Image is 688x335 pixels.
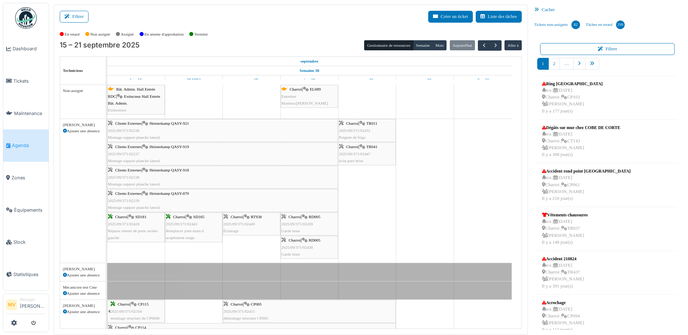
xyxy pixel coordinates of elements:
span: Charroi [118,302,130,306]
a: 18 septembre 2025 [302,75,317,84]
span: CP115 [138,302,149,306]
div: [PERSON_NAME] [63,303,103,309]
span: Charroi [173,215,185,219]
a: 19 septembre 2025 [359,75,375,84]
a: Équipements [3,194,49,226]
span: Maintenance [14,110,46,117]
div: Ajouter une absence [63,309,103,315]
a: Vêtements chaussures n/a |[DATE] Charroi |TR037 [PERSON_NAME]Il y a 148 jour(s) [540,210,590,248]
span: Charroi [289,238,301,242]
span: TR041 [366,144,377,149]
div: Accident rond point [GEOGRAPHIC_DATA] [542,168,631,174]
span: SD165 [193,215,204,219]
a: Ring [GEOGRAPHIC_DATA] n/a |[DATE] Charroi |CP103 [PERSON_NAME]Il y a 177 jour(s) [540,79,605,116]
span: 2025/09/371/02439 [281,222,313,226]
span: Charroi [115,215,127,219]
h2: 15 – 21 septembre 2025 [60,41,140,50]
div: | [281,214,337,234]
span: Équipements [14,207,46,214]
span: 2025/09/371/02238 [108,175,140,179]
span: Heisterkamp QASY-919 [149,144,189,149]
span: 2025/09/371/02415 [223,309,255,313]
div: | [339,143,395,164]
span: 2025/09/371/02237 [108,152,140,156]
span: démontage structure CP065 [223,316,268,320]
span: Bât. Admin. Hall Entrée RDC [108,87,155,98]
a: Accident rond point [GEOGRAPHIC_DATA] n/a |[DATE] Charroi |CP061 [PERSON_NAME]Il y a 210 jour(s) [540,166,633,204]
span: Charroi [231,302,243,306]
img: Badge_color-CXgf-gQk.svg [15,7,37,29]
span: Montage support planche lateral [108,205,160,210]
span: RD005 [309,238,320,242]
div: [PERSON_NAME] [63,122,103,128]
div: n/a | [DATE] Charroi | CP103 [PERSON_NAME] Il y a 177 jour(s) [542,87,603,115]
span: 2025/09/371/02239 [108,198,140,203]
span: Montage support planche lateral [108,182,160,186]
button: Créer un ticket [428,11,473,23]
span: 2025/09/371/02420 [108,222,140,226]
a: 15 septembre 2025 [299,57,320,66]
div: | [110,301,164,322]
div: Ajouter une absence [63,128,103,134]
span: Charroi [289,215,301,219]
div: Non-assigné [63,88,103,94]
span: mont(age structure du CP0066 [110,316,160,320]
div: | [108,120,337,141]
div: n/a | [DATE] Charroi | CP061 [PERSON_NAME] Il y a 210 jour(s) [542,174,631,202]
span: SD181 [135,215,146,219]
a: Semaine 38 [298,66,321,75]
span: EL089 [310,87,321,91]
a: 21 septembre 2025 [475,75,491,84]
span: 2025/09/371/02236 [108,128,140,133]
div: 82 [571,20,580,29]
span: 2025/09/371/02449 [223,222,255,226]
span: Techniciens [63,68,83,73]
div: [PERSON_NAME] [63,266,103,272]
a: … [560,58,574,70]
span: Clients Externes [115,168,142,172]
button: Suivant [490,40,502,51]
div: | [223,214,280,234]
span: 2025/09/371/02356 [110,309,142,313]
button: Aujourd'hui [450,40,475,50]
button: Précédent [478,40,490,51]
label: Non assigné [90,31,110,37]
a: Dashboard [3,33,49,65]
div: Ajouter une absence [63,290,103,297]
span: Garde boue [281,229,300,233]
div: n/a | [DATE] Charroi | CP094 [PERSON_NAME] Il y a 112 jour(s) [542,306,584,334]
label: En attente d'approbation [144,31,184,37]
span: Poignée de frigo [339,135,366,139]
a: Tickets [3,65,49,97]
span: Charroi [115,325,127,330]
a: 1 [537,58,549,70]
a: Dégâts sur mur chez COBE DE CORTE n/a |[DATE] Charroi |CT143 [PERSON_NAME]Il y a 308 jour(s) [540,123,622,160]
nav: pager [537,58,678,75]
span: Extincteurs [108,108,126,112]
a: 17 septembre 2025 [244,75,260,84]
div: Mécanicien test Cme [63,284,103,290]
div: | [223,301,395,322]
button: Liste des tâches [476,11,522,23]
span: Montage support planche lateral [108,135,160,139]
a: Stock [3,226,49,258]
button: Semaine [413,40,433,50]
span: Agenda [12,142,46,149]
a: Accident 210824 n/a |[DATE] Charroi |TR437 [PERSON_NAME]Il y a 391 jour(s) [540,254,586,292]
span: Stock [13,239,46,245]
div: Ajouter une absence [63,272,103,278]
a: Tâches en retard [583,15,628,35]
button: Mois [433,40,447,50]
span: TR011 [366,121,377,125]
button: Filtrer [540,43,675,55]
div: Cacher [531,5,684,15]
a: MV Manager[PERSON_NAME] [6,297,46,314]
span: Heisterkamp QASY-918 [149,168,189,172]
span: 2025/09/371/02443 [166,222,198,226]
div: Ring [GEOGRAPHIC_DATA] [542,81,603,87]
span: Zones [12,174,46,181]
div: n/a | [DATE] Charroi | TR437 [PERSON_NAME] Il y a 391 jour(s) [542,262,584,290]
div: Dégâts sur mur chez COBE DE CORTE [542,124,620,131]
span: Vacances [107,283,129,289]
